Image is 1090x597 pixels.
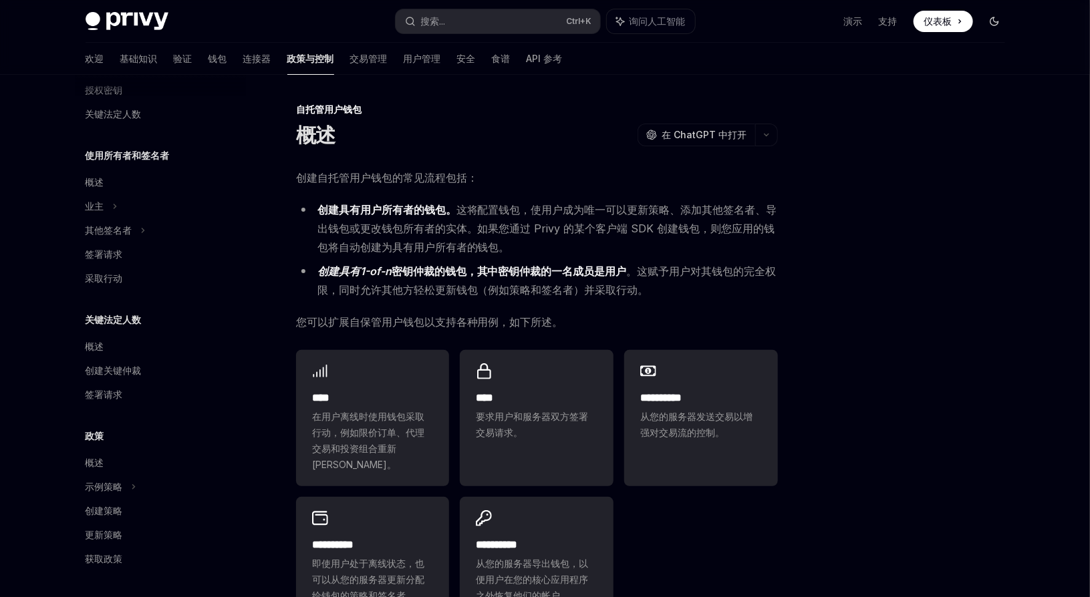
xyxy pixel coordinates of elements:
[243,43,271,75] a: 连接器
[317,264,392,278] font: 创建具有1-of-n
[567,16,581,26] font: Ctrl
[640,411,753,438] font: 从您的服务器发送交易以增强对交易流的控制。
[924,15,952,27] font: 仪表板
[317,203,456,216] font: 创建具有用户所有者的钱包。
[457,43,476,75] a: 安全
[75,383,246,407] a: 签署请求
[86,43,104,75] a: 欢迎
[296,123,335,147] font: 概述
[86,341,104,352] font: 概述
[396,9,600,33] button: 搜索...Ctrl+K
[630,15,686,27] font: 询问人工智能
[86,529,123,540] font: 更新策略
[421,15,446,27] font: 搜索...
[466,264,627,278] font: ，其中密钥仲裁的一名成员是用户
[86,481,123,492] font: 示例策略
[86,224,132,236] font: 其他签名者
[527,53,563,64] font: API 参考
[86,150,170,161] font: 使用所有者和签名者
[296,315,563,329] font: 您可以扩展自保管用户钱包以支持各种用例，如下所述。
[174,43,192,75] a: 验证
[75,170,246,194] a: 概述
[86,108,142,120] font: 关键法定人数
[581,16,592,26] font: +K
[86,176,104,188] font: 概述
[86,553,123,564] font: 获取政策
[984,11,1005,32] button: 切换暗模式
[287,53,334,64] font: 政策与控制
[86,248,123,260] font: 签署请求
[209,43,227,75] a: 钱包
[75,242,246,266] a: 签署请求
[86,272,123,284] font: 采取行动
[392,264,466,278] font: 密钥仲裁的钱包
[296,171,478,184] font: 创建自托管用户钱包的常见流程包括：
[476,411,588,438] font: 要求用户和服务器双方签署交易请求。
[457,53,476,64] font: 安全
[296,350,450,486] a: ****在用户离线时使用钱包采取行动，例如限价订单、代理交易和投资组合重新[PERSON_NAME]。
[75,266,246,290] a: 采取行动
[86,389,123,400] font: 签署请求
[75,335,246,359] a: 概述
[317,203,777,254] font: 这将配置钱包，使用户成为唯一可以更新策略、添加其他签名者、导出钱包或更改钱包所有者的实体。如果您通过 Privy 的某个客户端 SDK 创建钱包，则您应用的钱包将自动创建为具有用户所有者的钱包。
[75,451,246,475] a: 概述
[492,43,511,75] a: 食谱
[75,499,246,523] a: 创建策略
[75,102,246,126] a: 关键法定人数
[460,350,614,486] a: ****要求用户和服务器双方签署交易请求。
[404,53,441,64] font: 用户管理
[86,505,123,516] font: 创建策略
[350,43,388,75] a: 交易管理
[914,11,973,32] a: 仪表板
[638,124,755,146] button: 在 ChatGPT 中打开
[527,43,563,75] a: API 参考
[879,15,898,28] a: 支持
[492,53,511,64] font: 食谱
[879,15,898,27] font: 支持
[296,104,362,115] font: 自托管用户钱包
[86,430,104,441] font: 政策
[86,200,104,212] font: 业主
[120,53,158,64] font: 基础知识
[86,12,168,31] img: 深色标志
[844,15,863,27] font: 演示
[86,365,142,376] font: 创建关键仲裁
[404,43,441,75] a: 用户管理
[75,547,246,571] a: 获取政策
[75,359,246,383] a: 创建关键仲裁
[287,43,334,75] a: 政策与控制
[209,53,227,64] font: 钱包
[120,43,158,75] a: 基础知识
[312,411,424,470] font: 在用户离线时使用钱包采取行动，例如限价订单、代理交易和投资组合重新[PERSON_NAME]。
[86,53,104,64] font: 欢迎
[174,53,192,64] font: 验证
[86,314,142,325] font: 关键法定人数
[86,457,104,468] font: 概述
[75,523,246,547] a: 更新策略
[607,9,695,33] button: 询问人工智能
[844,15,863,28] a: 演示
[350,53,388,64] font: 交易管理
[243,53,271,64] font: 连接器
[662,129,747,140] font: 在 ChatGPT 中打开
